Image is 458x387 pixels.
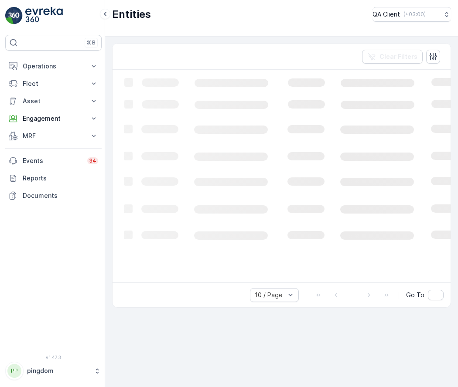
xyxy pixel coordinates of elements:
a: Reports [5,170,102,187]
p: MRF [23,132,84,140]
button: MRF [5,127,102,145]
a: Events34 [5,152,102,170]
img: logo [5,7,23,24]
span: Go To [406,291,424,299]
button: PPpingdom [5,362,102,380]
button: Fleet [5,75,102,92]
span: v 1.47.3 [5,355,102,360]
p: Operations [23,62,84,71]
button: Operations [5,58,102,75]
p: Asset [23,97,84,105]
p: Fleet [23,79,84,88]
div: PP [7,364,21,378]
p: ⌘B [87,39,96,46]
p: ( +03:00 ) [403,11,426,18]
button: Clear Filters [362,50,423,64]
p: Engagement [23,114,84,123]
p: pingdom [27,367,89,375]
p: Entities [112,7,151,21]
p: Reports [23,174,98,183]
button: Engagement [5,110,102,127]
img: logo_light-DOdMpM7g.png [25,7,63,24]
button: Asset [5,92,102,110]
p: Clear Filters [379,52,417,61]
button: QA Client(+03:00) [373,7,451,22]
p: Events [23,156,82,165]
p: Documents [23,191,98,200]
p: 34 [89,157,96,164]
a: Documents [5,187,102,204]
p: QA Client [373,10,400,19]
